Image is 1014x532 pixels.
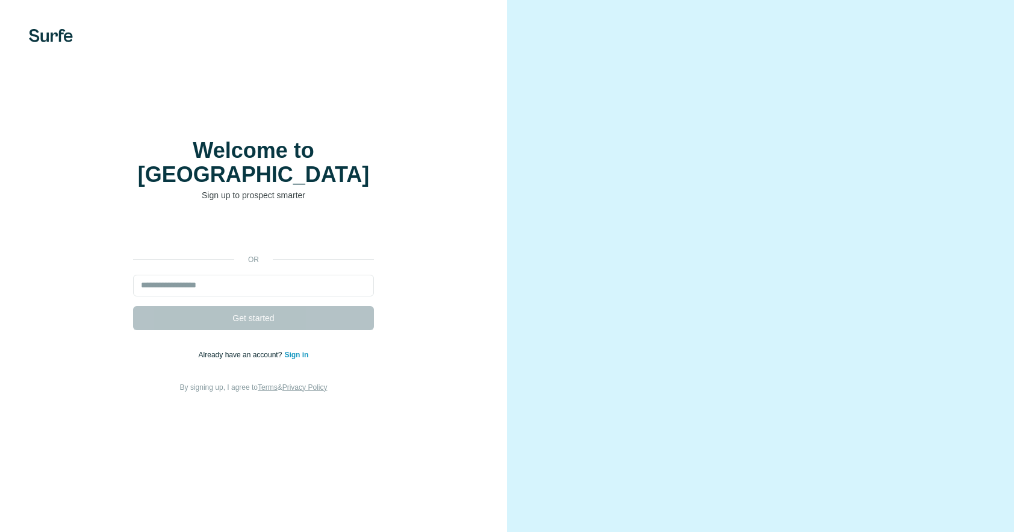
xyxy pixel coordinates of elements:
[258,383,278,392] a: Terms
[284,351,308,359] a: Sign in
[234,254,273,265] p: or
[133,189,374,201] p: Sign up to prospect smarter
[282,383,328,392] a: Privacy Policy
[127,219,380,246] iframe: Sign in with Google Button
[133,139,374,187] h1: Welcome to [GEOGRAPHIC_DATA]
[199,351,285,359] span: Already have an account?
[29,29,73,42] img: Surfe's logo
[180,383,328,392] span: By signing up, I agree to &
